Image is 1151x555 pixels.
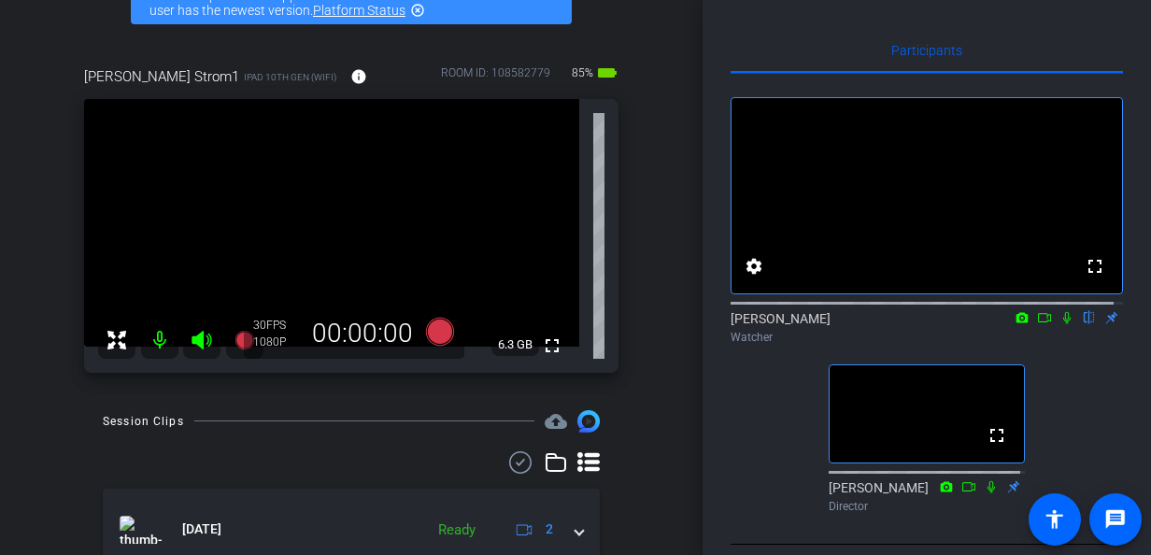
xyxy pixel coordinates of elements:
mat-icon: info [350,68,367,85]
div: Session Clips [103,412,184,431]
span: 6.3 GB [491,334,539,356]
div: ROOM ID: 108582779 [441,64,550,92]
div: [PERSON_NAME] [829,478,1025,515]
img: Session clips [577,410,600,433]
div: 00:00:00 [300,318,425,349]
span: 2 [546,519,553,539]
mat-icon: message [1104,508,1127,531]
div: Watcher [731,329,1123,346]
a: Platform Status [313,3,405,18]
mat-icon: flip [1078,308,1101,325]
mat-icon: fullscreen [986,424,1008,447]
mat-icon: highlight_off [410,3,425,18]
div: Ready [429,519,485,541]
mat-icon: battery_std [596,62,618,84]
img: thumb-nail [120,516,162,544]
span: Participants [891,44,962,57]
div: 1080P [253,334,300,349]
span: [PERSON_NAME] Strom1 [84,66,239,87]
div: [PERSON_NAME] [731,309,1123,346]
div: 30 [253,318,300,333]
span: Destinations for your clips [545,410,567,433]
span: [DATE] [182,519,221,539]
span: 85% [569,58,596,88]
mat-icon: fullscreen [541,334,563,357]
span: iPad 10th Gen (WiFi) [244,70,336,84]
mat-icon: fullscreen [1084,255,1106,277]
mat-icon: cloud_upload [545,410,567,433]
span: FPS [266,319,286,332]
div: Director [829,498,1025,515]
mat-icon: settings [743,255,765,277]
mat-icon: accessibility [1044,508,1066,531]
